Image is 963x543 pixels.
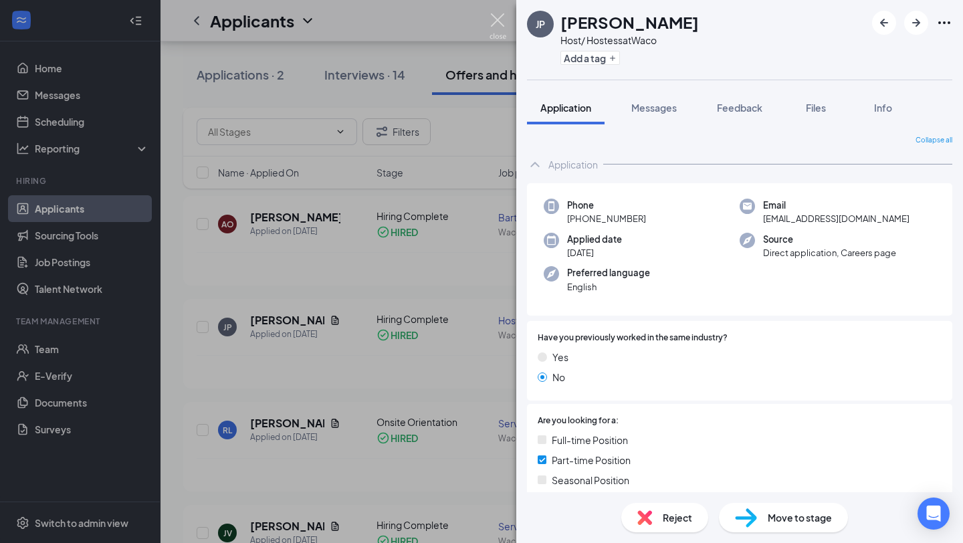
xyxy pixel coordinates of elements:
span: Move to stage [768,510,832,525]
span: Files [806,102,826,114]
span: Applied date [567,233,622,246]
div: Host/ Hostess at Waco [560,33,699,47]
button: ArrowLeftNew [872,11,896,35]
div: Open Intercom Messenger [918,498,950,530]
svg: Plus [609,54,617,62]
span: [EMAIL_ADDRESS][DOMAIN_NAME] [763,212,909,225]
button: PlusAdd a tag [560,51,620,65]
span: Email [763,199,909,212]
div: JP [536,17,545,31]
span: Part-time Position [552,453,631,467]
span: Are you looking for a: [538,415,619,427]
span: Phone [567,199,646,212]
span: No [552,370,565,385]
h1: [PERSON_NAME] [560,11,699,33]
span: Yes [552,350,568,364]
span: Source [763,233,896,246]
svg: ArrowLeftNew [876,15,892,31]
span: Reject [663,510,692,525]
div: Application [548,158,598,171]
button: ArrowRight [904,11,928,35]
span: Application [540,102,591,114]
span: Have you previously worked in the same industry? [538,332,728,344]
span: Seasonal Position [552,473,629,487]
span: Direct application, Careers page [763,246,896,259]
span: Preferred language [567,266,650,280]
span: Collapse all [916,135,952,146]
span: Full-time Position [552,433,628,447]
span: English [567,280,650,294]
span: [DATE] [567,246,622,259]
span: Messages [631,102,677,114]
svg: ChevronUp [527,156,543,173]
span: [PHONE_NUMBER] [567,212,646,225]
span: Feedback [717,102,762,114]
span: Info [874,102,892,114]
svg: ArrowRight [908,15,924,31]
svg: Ellipses [936,15,952,31]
